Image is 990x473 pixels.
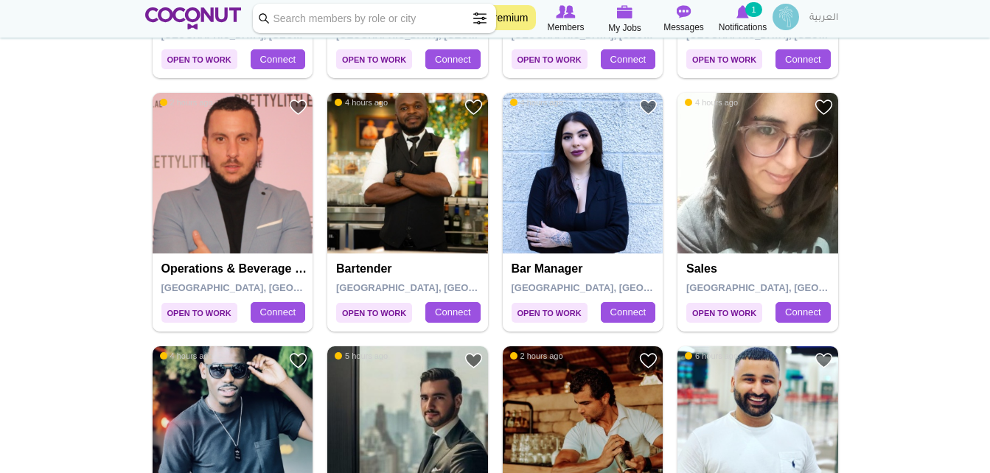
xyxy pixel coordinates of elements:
img: Browse Members [556,5,575,18]
h4: Bar Manager [512,262,658,276]
img: Notifications [736,5,749,18]
img: My Jobs [617,5,633,18]
span: Messages [663,20,704,35]
span: Open to Work [336,49,412,69]
a: Add to Favourites [289,98,307,116]
span: Members [547,20,584,35]
span: Open to Work [161,303,237,323]
h4: Bartender [336,262,483,276]
span: 2 hours ago [510,351,563,361]
a: Add to Favourites [289,351,307,370]
span: [GEOGRAPHIC_DATA], [GEOGRAPHIC_DATA] [512,29,722,41]
span: 2 hours ago [160,97,213,108]
a: Connect [775,302,830,323]
small: 1 [745,2,761,17]
span: Notifications [719,20,767,35]
span: 4 hours ago [335,97,388,108]
h4: Sales [686,262,833,276]
a: العربية [802,4,846,33]
span: 4 hours ago [685,97,738,108]
span: 4 hours ago [510,97,563,108]
a: Go Premium [463,5,536,30]
span: [GEOGRAPHIC_DATA], [GEOGRAPHIC_DATA] [336,29,546,41]
span: [GEOGRAPHIC_DATA], [GEOGRAPHIC_DATA] [336,282,546,293]
a: Connect [425,302,480,323]
span: [GEOGRAPHIC_DATA], [GEOGRAPHIC_DATA] [512,282,722,293]
span: 5 hours ago [335,351,388,361]
a: Add to Favourites [815,351,833,370]
a: Browse Members Members [537,4,596,35]
span: Open to Work [686,49,762,69]
a: Connect [251,302,305,323]
input: Search members by role or city [253,4,496,33]
span: 4 hours ago [160,351,213,361]
img: Home [145,7,242,29]
a: Add to Favourites [639,351,658,370]
span: [GEOGRAPHIC_DATA], [GEOGRAPHIC_DATA] [686,282,896,293]
span: Open to Work [512,49,588,69]
a: My Jobs My Jobs [596,4,655,35]
span: My Jobs [608,21,641,35]
a: Connect [251,49,305,70]
a: Messages Messages [655,4,714,35]
a: Add to Favourites [464,351,483,370]
span: Open to Work [686,303,762,323]
span: [GEOGRAPHIC_DATA], [GEOGRAPHIC_DATA] [161,282,372,293]
a: Connect [775,49,830,70]
a: Connect [601,49,655,70]
a: Connect [425,49,480,70]
a: Connect [601,302,655,323]
a: Add to Favourites [639,98,658,116]
img: Messages [677,5,691,18]
span: Open to Work [512,303,588,323]
span: Open to Work [336,303,412,323]
a: Add to Favourites [815,98,833,116]
h4: Operations & Beverage Manager [161,262,308,276]
span: Open to Work [161,49,237,69]
span: [GEOGRAPHIC_DATA], [GEOGRAPHIC_DATA] [161,29,372,41]
a: Notifications Notifications 1 [714,4,773,35]
a: Add to Favourites [464,98,483,116]
span: [GEOGRAPHIC_DATA], [GEOGRAPHIC_DATA] [686,29,896,41]
span: 6 hours ago [685,351,738,361]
